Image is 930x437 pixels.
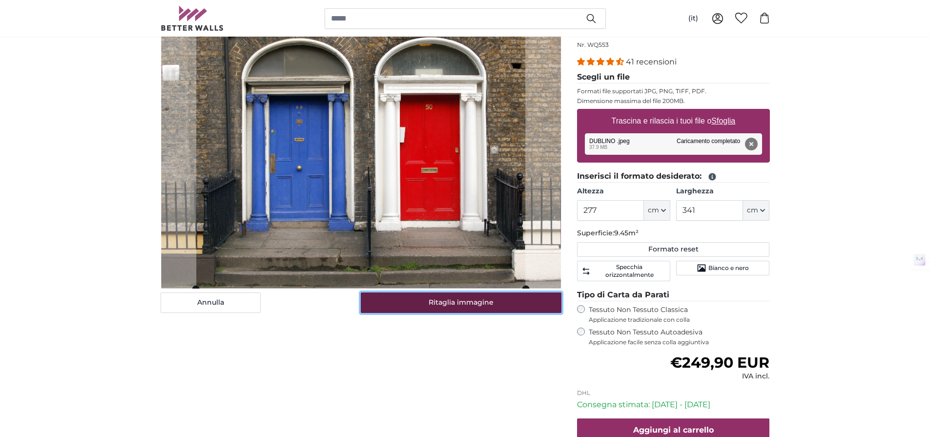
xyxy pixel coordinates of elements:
[708,264,749,272] span: Bianco e nero
[743,200,769,221] button: cm
[161,292,261,313] button: Annulla
[577,389,770,397] p: DHL
[577,41,609,48] span: Nr. WQ553
[161,6,224,31] img: Betterwalls
[711,117,735,125] u: Sfoglia
[593,263,666,279] span: Specchia orizzontalmente
[648,206,659,215] span: cm
[614,229,639,237] span: 9.45m²
[589,328,770,346] label: Tessuto Non Tessuto Autoadesiva
[577,399,770,411] p: Consegna stimata: [DATE] - [DATE]
[670,354,769,372] span: €249,90 EUR
[589,316,770,324] span: Applicazione tradizionale con colla
[747,206,758,215] span: cm
[644,200,670,221] button: cm
[577,289,770,301] legend: Tipo di Carta da Parati
[577,170,770,183] legend: Inserisci il formato desiderato:
[633,425,714,435] span: Aggiungi al carrello
[670,372,769,381] div: IVA incl.
[577,229,770,238] p: Superficie:
[577,242,770,257] button: Formato reset
[607,111,739,131] label: Trascina e rilascia i tuoi file o
[626,57,677,66] span: 41 recensioni
[577,261,670,281] button: Specchia orizzontalmente
[577,97,770,105] p: Dimensione massima del file 200MB.
[676,187,769,196] label: Larghezza
[681,10,706,27] button: (it)
[577,187,670,196] label: Altezza
[589,338,770,346] span: Applicazione facile senza colla aggiuntiva
[589,305,770,324] label: Tessuto Non Tessuto Classica
[577,57,626,66] span: 4.39 stars
[361,292,561,313] button: Ritaglia immagine
[577,87,770,95] p: Formati file supportati JPG, PNG, TIFF, PDF.
[577,71,770,83] legend: Scegli un file
[676,261,769,275] button: Bianco e nero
